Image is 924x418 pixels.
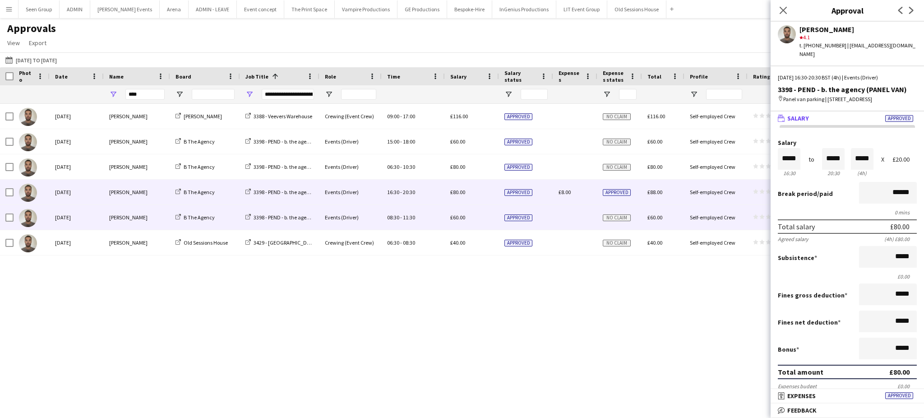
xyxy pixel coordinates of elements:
div: 4h [851,170,873,176]
span: Feedback [787,406,817,414]
div: [PERSON_NAME] [104,129,170,154]
div: Crewing (Event Crew) [319,230,382,255]
span: £60.00 [450,138,465,145]
label: Subsistence [778,254,817,262]
input: Board Filter Input [192,89,235,100]
span: Self-employed Crew [690,163,735,170]
div: [PERSON_NAME] [104,230,170,255]
span: 11:30 [403,214,415,221]
span: Self-employed Crew [690,189,735,195]
div: X [881,156,884,163]
a: 3398 - PEND - b. the agency (PANEL VAN) [245,163,344,170]
div: [DATE] [50,205,104,230]
div: [DATE] [50,180,104,204]
span: Salary status [504,70,537,83]
input: Profile Filter Input [706,89,742,100]
span: Expenses [559,70,581,83]
button: LIT Event Group [556,0,607,18]
div: [PERSON_NAME] [104,154,170,179]
span: - [400,113,402,120]
button: Vampire Productions [335,0,397,18]
a: B The Agency [176,138,215,145]
input: Name Filter Input [125,89,165,100]
span: Export [29,39,46,47]
span: 10:30 [403,163,415,170]
button: Open Filter Menu [176,90,184,98]
div: to [808,156,814,163]
span: 17:00 [403,113,415,120]
span: Profile [690,73,708,80]
div: t. [PHONE_NUMBER] | [EMAIL_ADDRESS][DOMAIN_NAME] [799,42,917,58]
div: Events (Driver) [319,180,382,204]
mat-expansion-panel-header: ExpensesApproved [771,389,924,403]
span: £60.00 [647,138,662,145]
div: £0.00 [778,273,917,280]
span: 15:00 [387,138,399,145]
span: [PERSON_NAME] [184,113,222,120]
a: [PERSON_NAME] [176,113,222,120]
span: - [400,239,402,246]
div: Total amount [778,367,823,376]
div: 16:30 [778,170,800,176]
span: £40.00 [450,239,465,246]
span: Approved [504,113,532,120]
div: [DATE] [50,129,104,154]
span: Approved [504,240,532,246]
button: GE Productions [397,0,447,18]
h3: Approval [771,5,924,16]
span: Board [176,73,191,80]
mat-expansion-panel-header: Feedback [771,404,924,417]
div: £80.00 [890,222,910,231]
button: Open Filter Menu [245,90,254,98]
span: 08:30 [403,239,415,246]
div: £0.00 [897,383,917,390]
div: £20.00 [892,156,917,163]
span: Self-employed Crew [690,214,735,221]
button: Old Sessions House [607,0,666,18]
span: 18:00 [403,138,415,145]
div: Crewing (Event Crew) [319,104,382,129]
div: [PERSON_NAME] [104,205,170,230]
button: Open Filter Menu [504,90,513,98]
label: Salary [778,139,917,146]
span: - [400,189,402,195]
span: £80.00 [647,163,662,170]
label: /paid [778,190,833,198]
span: 06:30 [387,163,399,170]
button: Open Filter Menu [603,90,611,98]
a: Export [25,37,50,49]
a: B The Agency [176,189,215,195]
div: Total salary [778,222,815,231]
a: B The Agency [176,214,215,221]
button: The Print Space [284,0,335,18]
span: 20:30 [403,189,415,195]
div: Agreed salary [778,236,808,242]
a: 3398 - PEND - b. the agency (PANEL VAN) [245,189,344,195]
div: [DATE] [50,104,104,129]
a: 3429 - [GEOGRAPHIC_DATA] [245,239,318,246]
span: £116.00 [450,113,468,120]
span: £116.00 [647,113,665,120]
a: 3388 - Veevers Warehouse [245,113,312,120]
span: 3429 - [GEOGRAPHIC_DATA] [254,239,318,246]
span: No claim [603,240,631,246]
span: Time [387,73,400,80]
span: View [7,39,20,47]
span: 3398 - PEND - b. the agency (PANEL VAN) [254,163,344,170]
div: Expenses budget [778,383,817,390]
span: B The Agency [184,189,215,195]
img: Jordan Dunkley [19,133,37,151]
a: 3398 - PEND - b. the agency (PANEL VAN) [245,138,344,145]
a: B The Agency [176,163,215,170]
span: Expenses [787,392,816,400]
span: - [400,214,402,221]
button: Open Filter Menu [325,90,333,98]
input: Expenses status Filter Input [619,89,637,100]
span: Approved [885,115,913,122]
div: 3398 - PEND - b. the agency (PANEL VAN) [778,85,917,93]
mat-expansion-panel-header: SalaryApproved [771,111,924,125]
img: Jordan Dunkley [19,158,37,176]
div: 20:30 [822,170,845,176]
div: [PERSON_NAME] [104,180,170,204]
span: £80.00 [450,163,465,170]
